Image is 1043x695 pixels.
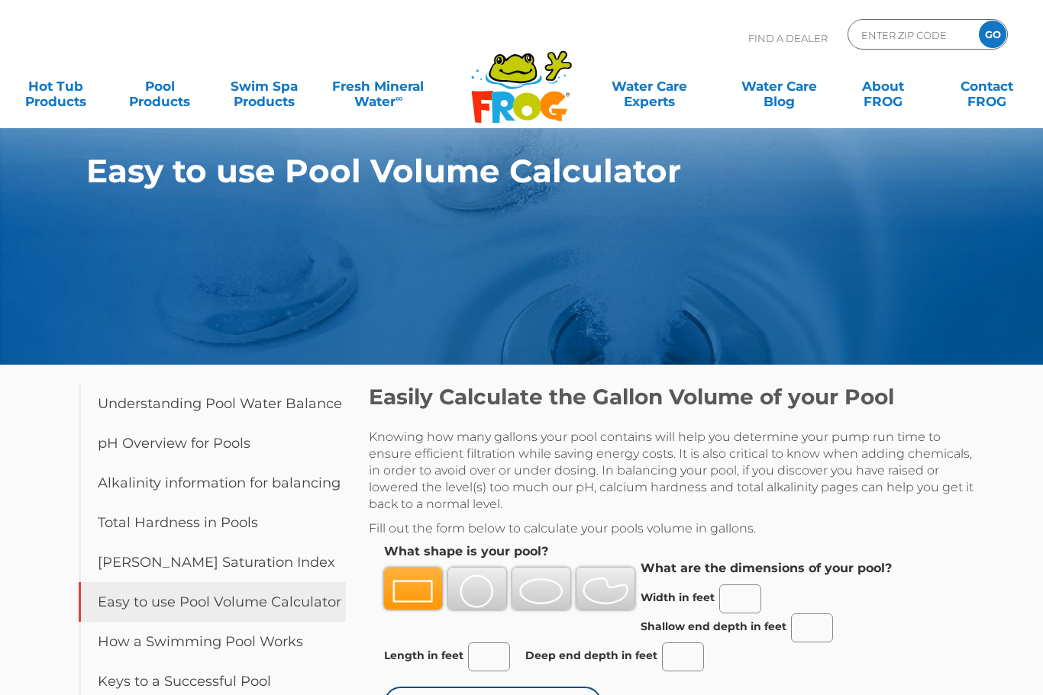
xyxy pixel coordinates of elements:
p: Fill out the form below to calculate your pools volume in gallons. [369,520,980,537]
p: Knowing how many gallons your pool contains will help you determine your pump run time to ensure ... [369,429,980,513]
a: Swim SpaProducts [224,71,305,101]
a: Water CareBlog [738,71,819,101]
a: [PERSON_NAME] Saturation Index [79,542,346,582]
a: Understanding Pool Water Balance [79,384,346,423]
a: PoolProducts [119,71,200,101]
img: Rectangle Shaped Pools [390,574,436,608]
input: GO [979,21,1006,48]
label: Width in feet [641,591,715,603]
img: Circle Shaped Pools [454,574,500,608]
a: Easy to use Pool Volume Calculator [79,582,346,622]
h2: Easily Calculate the Gallon Volume of your Pool [369,384,980,410]
label: Deep end depth in feet [525,649,657,661]
a: AboutFROG [843,71,924,101]
a: Alkalinity information for balancing [79,463,346,503]
strong: What shape is your pool? [384,544,548,558]
a: Fresh MineralWater∞ [328,71,429,101]
img: Frog Products Logo [463,31,580,124]
a: ContactFROG [947,71,1028,101]
sup: ∞ [396,92,402,104]
label: Length in feet [384,649,463,661]
a: Water CareExperts [583,71,715,101]
a: pH Overview for Pools [79,423,346,463]
a: Hot TubProducts [15,71,96,101]
label: Shallow end depth in feet [641,620,786,632]
p: Find A Dealer [748,19,828,57]
strong: What are the dimensions of your pool? [641,561,892,575]
a: How a Swimming Pool Works [79,622,346,661]
h1: Easy to use Pool Volume Calculator [86,153,888,189]
img: Kidney Shaped Pools [583,574,628,608]
img: Oval Shaped Pools [518,574,564,608]
a: Total Hardness in Pools [79,503,346,542]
